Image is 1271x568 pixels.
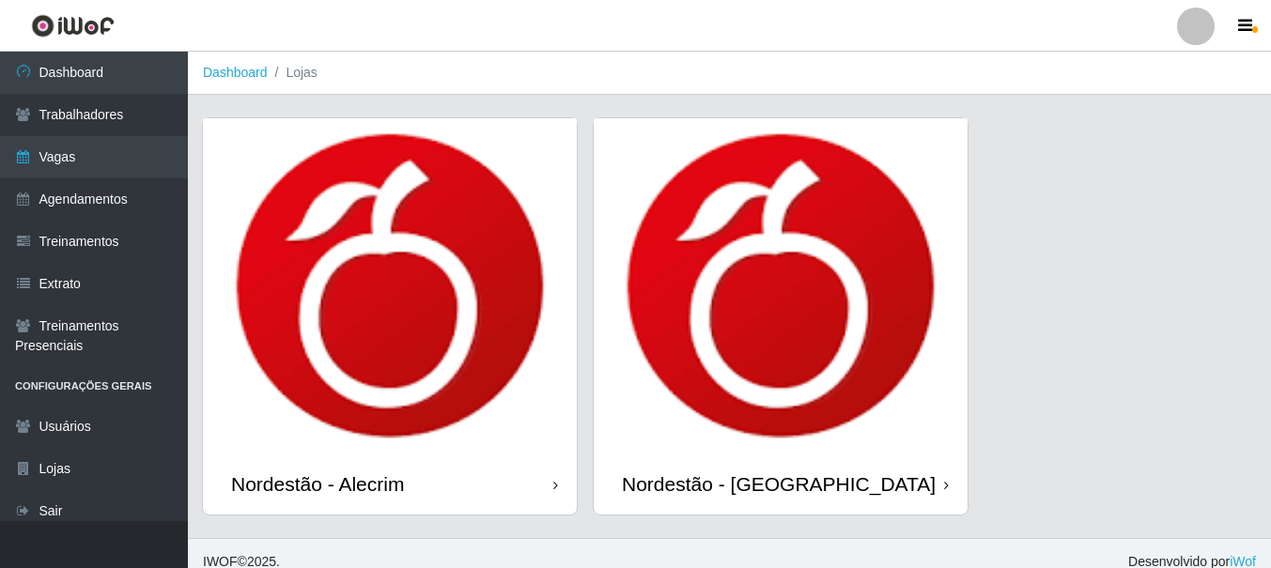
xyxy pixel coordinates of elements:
[268,63,318,83] li: Lojas
[231,472,404,496] div: Nordestão - Alecrim
[188,52,1271,95] nav: breadcrumb
[203,118,577,514] a: Nordestão - Alecrim
[203,118,577,453] img: cardImg
[622,472,936,496] div: Nordestão - [GEOGRAPHIC_DATA]
[594,118,968,514] a: Nordestão - [GEOGRAPHIC_DATA]
[594,118,968,453] img: cardImg
[203,65,268,80] a: Dashboard
[31,14,115,38] img: CoreUI Logo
